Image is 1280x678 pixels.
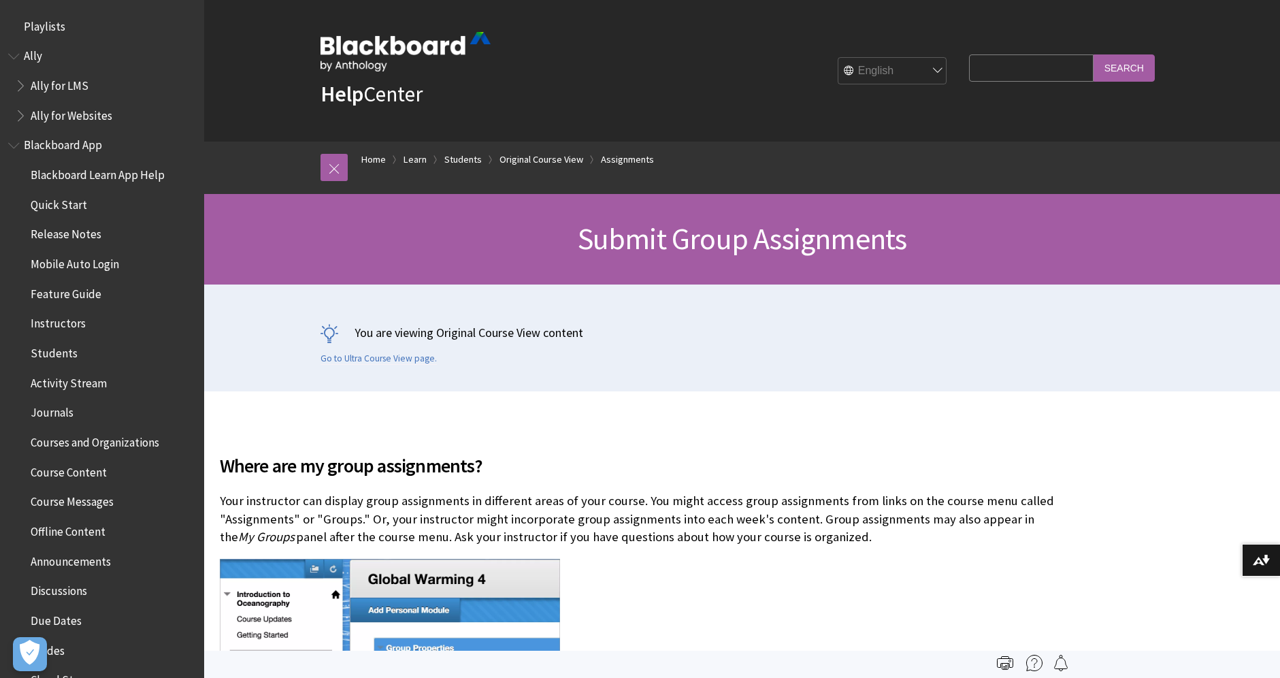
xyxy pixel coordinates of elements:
[31,372,107,390] span: Activity Stream
[31,579,87,598] span: Discussions
[24,134,102,152] span: Blackboard App
[361,151,386,168] a: Home
[31,312,86,331] span: Instructors
[24,15,65,33] span: Playlists
[321,80,423,108] a: HelpCenter
[578,220,907,257] span: Submit Group Assignments
[321,324,1164,341] p: You are viewing Original Course View content
[31,104,112,123] span: Ally for Websites
[321,32,491,71] img: Blackboard by Anthology
[838,58,947,85] select: Site Language Selector
[31,253,119,271] span: Mobile Auto Login
[31,550,111,568] span: Announcements
[31,402,73,420] span: Journals
[321,353,437,365] a: Go to Ultra Course View page.
[220,492,1064,546] p: Your instructor can display group assignments in different areas of your course. You might access...
[31,609,82,628] span: Due Dates
[997,655,1013,671] img: Print
[8,45,196,127] nav: Book outline for Anthology Ally Help
[31,163,165,182] span: Blackboard Learn App Help
[13,637,47,671] button: Open Preferences
[31,74,88,93] span: Ally for LMS
[321,80,363,108] strong: Help
[31,282,101,301] span: Feature Guide
[31,639,65,658] span: Grades
[444,151,482,168] a: Students
[31,461,107,479] span: Course Content
[220,451,1064,480] span: Where are my group assignments?
[31,342,78,360] span: Students
[24,45,42,63] span: Ally
[1026,655,1043,671] img: More help
[8,15,196,38] nav: Book outline for Playlists
[404,151,427,168] a: Learn
[31,193,87,212] span: Quick Start
[31,491,114,509] span: Course Messages
[31,431,159,449] span: Courses and Organizations
[31,520,105,538] span: Offline Content
[238,529,295,545] span: My Groups
[1053,655,1069,671] img: Follow this page
[601,151,654,168] a: Assignments
[499,151,583,168] a: Original Course View
[31,223,101,242] span: Release Notes
[1094,54,1155,81] input: Search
